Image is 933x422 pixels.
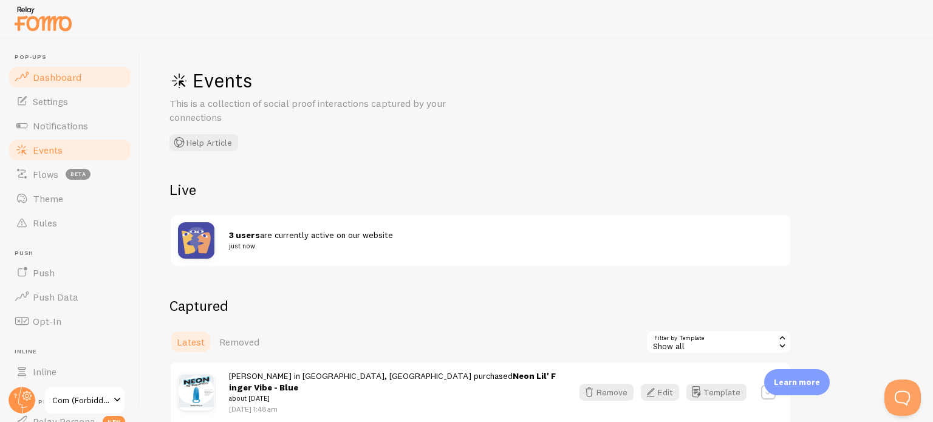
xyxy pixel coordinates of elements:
[212,330,267,354] a: Removed
[641,384,679,401] button: Edit
[229,230,768,252] span: are currently active on our website
[169,296,791,315] h2: Captured
[33,192,63,205] span: Theme
[884,379,921,416] iframe: Help Scout Beacon - Open
[33,71,81,83] span: Dashboard
[7,138,132,162] a: Events
[15,250,132,257] span: Push
[66,169,91,180] span: beta
[686,384,747,401] button: Template
[7,359,132,384] a: Inline
[177,336,205,348] span: Latest
[229,404,558,414] p: [DATE] 1:48am
[169,180,791,199] h2: Live
[178,222,214,259] img: pageviews.png
[229,370,558,404] span: [PERSON_NAME] in [GEOGRAPHIC_DATA], [GEOGRAPHIC_DATA] purchased
[774,376,820,388] p: Learn more
[641,384,686,401] a: Edit
[52,393,110,407] span: Com (Forbiddenfruit)
[229,370,556,393] a: Neon Lil' Finger Vibe - Blue
[44,386,126,415] a: Com (Forbiddenfruit)
[15,53,132,61] span: Pop-ups
[7,309,132,333] a: Opt-In
[7,162,132,186] a: Flows beta
[33,366,56,378] span: Inline
[229,240,768,251] small: just now
[33,144,63,156] span: Events
[646,330,791,354] div: Show all
[7,260,132,285] a: Push
[229,393,558,404] small: about [DATE]
[7,89,132,114] a: Settings
[7,114,132,138] a: Notifications
[33,315,61,327] span: Opt-In
[169,330,212,354] a: Latest
[33,291,78,303] span: Push Data
[7,186,132,211] a: Theme
[33,168,58,180] span: Flows
[7,285,132,309] a: Push Data
[7,211,132,235] a: Rules
[13,3,73,34] img: fomo-relay-logo-orange.svg
[169,68,534,93] h1: Events
[219,336,259,348] span: Removed
[33,95,68,107] span: Settings
[33,217,57,229] span: Rules
[579,384,634,401] button: Remove
[169,97,461,124] p: This is a collection of social proof interactions captured by your connections
[33,267,55,279] span: Push
[7,65,132,89] a: Dashboard
[15,348,132,356] span: Inline
[229,230,260,240] strong: 3 users
[169,134,238,151] button: Help Article
[33,120,88,132] span: Notifications
[764,369,830,395] div: Learn more
[178,374,214,410] img: neon-lil-finger-vibe.jpg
